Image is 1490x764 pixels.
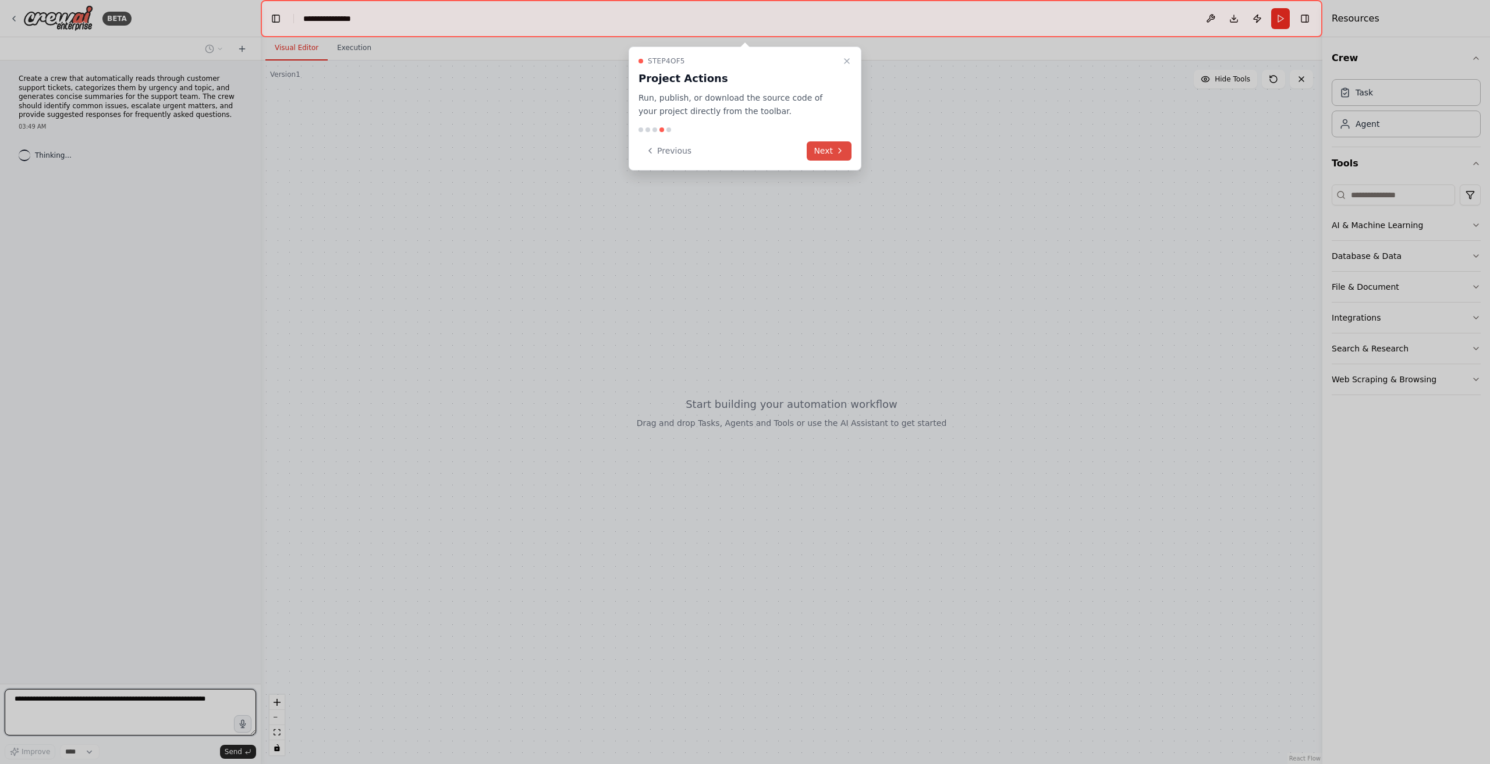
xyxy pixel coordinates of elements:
button: Close walkthrough [840,54,854,68]
p: Run, publish, or download the source code of your project directly from the toolbar. [638,91,838,118]
h3: Project Actions [638,70,838,87]
button: Next [807,141,852,161]
button: Hide left sidebar [268,10,284,27]
button: Previous [638,141,698,161]
span: Step 4 of 5 [648,56,685,66]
